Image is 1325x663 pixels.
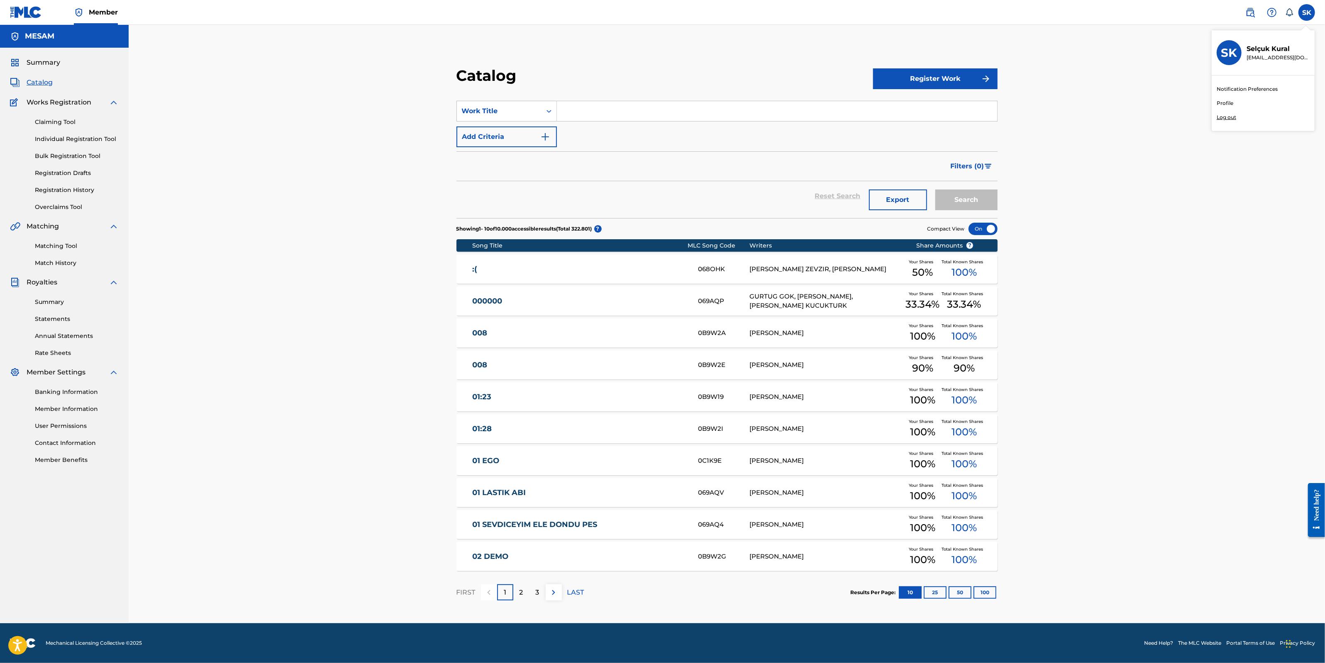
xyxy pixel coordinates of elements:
[520,588,523,597] p: 2
[910,552,935,567] span: 100 %
[1217,100,1233,107] a: Profile
[473,265,687,274] a: :(
[567,588,584,597] p: LAST
[912,361,933,376] span: 90 %
[456,101,998,218] form: Search Form
[456,66,521,85] h2: Catalog
[698,328,749,338] div: 0B9W2A
[473,552,687,561] a: 02 DEMO
[1144,639,1173,647] a: Need Help?
[749,328,904,338] div: [PERSON_NAME]
[35,169,119,177] a: Registration Drafts
[698,265,749,274] div: 068OHK
[749,292,904,311] div: GURTUG GOK, [PERSON_NAME], [PERSON_NAME] KUCUKTURK
[1280,639,1315,647] a: Privacy Policy
[540,132,550,142] img: 9d2ae6d4665cec9f34b9.svg
[35,135,119,143] a: Individual Registration Tool
[698,296,749,306] div: 069AQP
[35,152,119,160] a: Bulk Registration Tool
[1178,639,1221,647] a: The MLC Website
[698,552,749,561] div: 0B9W2G
[946,156,998,177] button: Filters (0)
[688,241,749,250] div: MLC Song Code
[504,588,506,597] p: 1
[909,450,937,457] span: Your Shares
[698,520,749,529] div: 069AQ4
[974,586,996,599] button: 100
[909,291,937,297] span: Your Shares
[35,259,119,267] a: Match History
[873,68,998,89] button: Register Work
[1284,623,1325,663] div: Sohbet Aracı
[35,298,119,306] a: Summary
[473,296,687,306] a: 000000
[35,388,119,396] a: Banking Information
[910,425,935,440] span: 100 %
[1302,477,1325,544] iframe: Resource Center
[35,242,119,250] a: Matching Tool
[35,186,119,194] a: Registration History
[473,360,687,370] a: 008
[1247,44,1310,54] p: Selçuk Kural
[942,291,986,297] span: Total Known Shares
[910,520,935,535] span: 100 %
[1221,46,1237,60] h3: SK
[1284,623,1325,663] iframe: Chat Widget
[109,97,119,107] img: expand
[698,424,749,434] div: 0B9W2I
[35,456,119,464] a: Member Benefits
[942,386,986,393] span: Total Known Shares
[1242,4,1259,21] a: Public Search
[909,514,937,520] span: Your Shares
[952,393,977,408] span: 100 %
[749,456,904,466] div: [PERSON_NAME]
[1285,8,1293,17] div: Notifications
[942,450,986,457] span: Total Known Shares
[952,265,977,280] span: 100 %
[10,638,36,648] img: logo
[473,424,687,434] a: 01:28
[981,74,991,84] img: f7272a7cc735f4ea7f67.svg
[35,439,119,447] a: Contact Information
[942,323,986,329] span: Total Known Shares
[10,78,53,87] a: CatalogCatalog
[10,32,20,41] img: Accounts
[942,482,986,488] span: Total Known Shares
[10,78,20,87] img: Catalog
[909,323,937,329] span: Your Shares
[10,58,60,68] a: SummarySummary
[942,418,986,425] span: Total Known Shares
[698,360,749,370] div: 0B9W2E
[27,78,53,87] span: Catalog
[749,392,904,402] div: [PERSON_NAME]
[1298,4,1315,21] div: User Menu
[966,242,973,249] span: ?
[109,277,119,287] img: expand
[869,189,927,210] button: Export
[536,588,539,597] p: 3
[947,297,981,312] span: 33.34 %
[109,367,119,377] img: expand
[89,7,118,17] span: Member
[952,552,977,567] span: 100 %
[46,639,142,647] span: Mechanical Licensing Collective © 2025
[952,488,977,503] span: 100 %
[909,386,937,393] span: Your Shares
[924,586,947,599] button: 25
[35,349,119,357] a: Rate Sheets
[749,520,904,529] div: [PERSON_NAME]
[927,225,965,233] span: Compact View
[10,58,20,68] img: Summary
[473,488,687,498] a: 01 LASTIK ABI
[909,355,937,361] span: Your Shares
[10,277,20,287] img: Royalties
[749,488,904,498] div: [PERSON_NAME]
[985,164,992,169] img: filter
[462,106,537,116] div: Work Title
[749,265,904,274] div: [PERSON_NAME] ZEVZIR, [PERSON_NAME]
[473,456,687,466] a: 01 EGO
[952,425,977,440] span: 100 %
[942,514,986,520] span: Total Known Shares
[109,221,119,231] img: expand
